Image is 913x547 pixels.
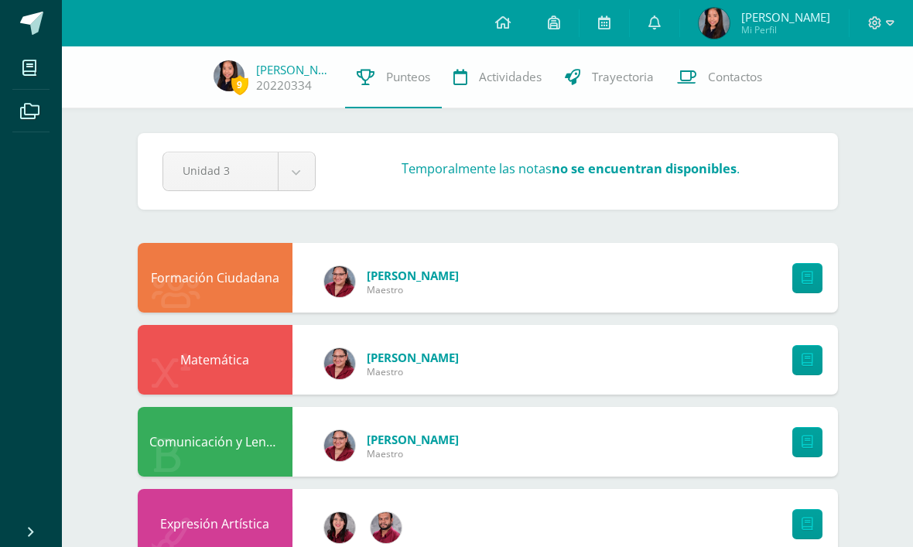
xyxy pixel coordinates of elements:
span: [PERSON_NAME] [367,268,459,283]
div: Formación Ciudadana [138,243,292,313]
span: [PERSON_NAME] [367,432,459,447]
img: ced593bbe059b44c48742505438c54e8.png [324,430,355,461]
span: Maestro [367,283,459,296]
img: 97d0c8fa0986aa0795e6411a21920e60.png [324,512,355,543]
a: Trayectoria [553,46,665,108]
h3: Temporalmente las notas . [402,160,740,177]
img: 79cf2122a073f3a29f24ae124a58102c.png [214,60,244,91]
span: Contactos [708,69,762,85]
a: Unidad 3 [163,152,315,190]
span: 9 [231,75,248,94]
span: Mi Perfil [741,23,830,36]
div: Comunicación y Lenguaje,Idioma Español [138,407,292,477]
img: ced593bbe059b44c48742505438c54e8.png [324,266,355,297]
img: ced593bbe059b44c48742505438c54e8.png [324,348,355,379]
a: 20220334 [256,77,312,94]
span: Trayectoria [592,69,654,85]
img: 79cf2122a073f3a29f24ae124a58102c.png [699,8,730,39]
span: [PERSON_NAME] [741,9,830,25]
span: [PERSON_NAME] [367,350,459,365]
img: 5d51c81de9bbb3fffc4019618d736967.png [371,512,402,543]
span: Maestro [367,447,459,460]
span: Unidad 3 [183,152,258,189]
a: Contactos [665,46,774,108]
span: Maestro [367,365,459,378]
span: Actividades [479,69,542,85]
a: Punteos [345,46,442,108]
a: Actividades [442,46,553,108]
a: [PERSON_NAME] [256,62,333,77]
strong: no se encuentran disponibles [552,160,737,177]
div: Matemática [138,325,292,395]
span: Punteos [386,69,430,85]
